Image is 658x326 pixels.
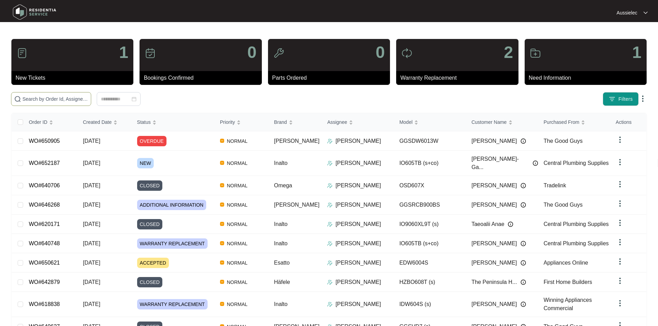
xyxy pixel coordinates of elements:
img: Info icon [521,279,526,285]
span: Central Plumbing Supplies [544,160,609,166]
th: Order ID [23,113,77,131]
span: NORMAL [224,239,250,248]
p: [PERSON_NAME] [335,220,381,228]
span: NORMAL [224,259,250,267]
span: NORMAL [224,159,250,167]
span: [PERSON_NAME] [471,239,517,248]
img: search-icon [14,96,21,102]
span: WARRANTY REPLACEMENT [137,238,208,249]
span: The Peninsula H... [471,278,517,286]
p: 0 [375,44,385,61]
p: [PERSON_NAME] [335,181,381,190]
p: Aussielec [617,9,637,16]
img: dropdown arrow [616,219,624,227]
span: Customer Name [471,118,507,126]
span: CLOSED [137,180,163,191]
img: Info icon [521,241,526,246]
img: Info icon [521,138,526,144]
p: 2 [504,44,513,61]
img: Assigner Icon [327,138,333,144]
span: Taeoalii Anae [471,220,504,228]
img: icon [530,48,541,59]
th: Status [132,113,214,131]
img: residentia service logo [10,2,59,22]
img: Vercel Logo [220,280,224,284]
p: [PERSON_NAME] [335,137,381,145]
img: Info icon [521,183,526,188]
span: Created Date [83,118,112,126]
p: Warranty Replacement [400,74,518,82]
span: Order ID [29,118,47,126]
span: Brand [274,118,287,126]
img: dropdown arrow [616,158,624,166]
span: The Good Guys [544,202,583,208]
span: [DATE] [83,182,100,188]
span: [DATE] [83,279,100,285]
span: NORMAL [224,220,250,228]
th: Brand [268,113,322,131]
span: WARRANTY REPLACEMENT [137,299,208,309]
span: NORMAL [224,278,250,286]
a: WO#646268 [29,202,60,208]
span: Inalto [274,221,287,227]
img: dropdown arrow [616,199,624,208]
span: Häfele [274,279,290,285]
p: [PERSON_NAME] [335,259,381,267]
td: IO605TB (s+co) [394,234,466,253]
a: WO#642879 [29,279,60,285]
span: Assignee [327,118,347,126]
span: [PERSON_NAME] [471,259,517,267]
td: EDW6004S [394,253,466,273]
img: dropdown arrow [616,136,624,144]
a: WO#650621 [29,260,60,266]
a: WO#650905 [29,138,60,144]
span: NORMAL [224,201,250,209]
td: IO9060XL9T (s) [394,215,466,234]
span: [PERSON_NAME] [471,300,517,308]
img: Vercel Logo [220,161,224,165]
img: Assigner Icon [327,183,333,188]
span: NORMAL [224,181,250,190]
th: Purchased From [538,113,610,131]
span: [PERSON_NAME]-Ga... [471,155,529,171]
img: Vercel Logo [220,202,224,207]
span: [DATE] [83,221,100,227]
a: WO#620171 [29,221,60,227]
span: Omega [274,182,292,188]
span: Model [399,118,412,126]
span: Priority [220,118,235,126]
a: WO#652187 [29,160,60,166]
img: Info icon [521,202,526,208]
span: [PERSON_NAME] [471,201,517,209]
p: Parts Ordered [272,74,390,82]
span: Inalto [274,240,287,246]
span: NEW [137,158,154,168]
td: GGSRCB900BS [394,195,466,215]
th: Assignee [322,113,394,131]
p: New Tickets [16,74,133,82]
span: Inalto [274,301,287,307]
span: OVERDUE [137,136,166,146]
p: [PERSON_NAME] [335,239,381,248]
img: Vercel Logo [220,139,224,143]
span: NORMAL [224,300,250,308]
span: [DATE] [83,202,100,208]
span: Status [137,118,151,126]
a: WO#618838 [29,301,60,307]
p: 1 [632,44,641,61]
span: Tradelink [544,182,566,188]
img: Assigner Icon [327,160,333,166]
img: icon [17,48,28,59]
img: Vercel Logo [220,241,224,245]
span: Appliances Online [544,260,588,266]
img: dropdown arrow [616,299,624,307]
img: icon [273,48,284,59]
p: Bookings Confirmed [144,74,261,82]
span: Purchased From [544,118,579,126]
img: filter icon [609,96,616,102]
span: Inalto [274,160,287,166]
span: ADDITIONAL INFORMATION [137,200,206,210]
img: Info icon [533,160,538,166]
img: dropdown arrow [639,95,647,103]
img: Assigner Icon [327,260,333,266]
